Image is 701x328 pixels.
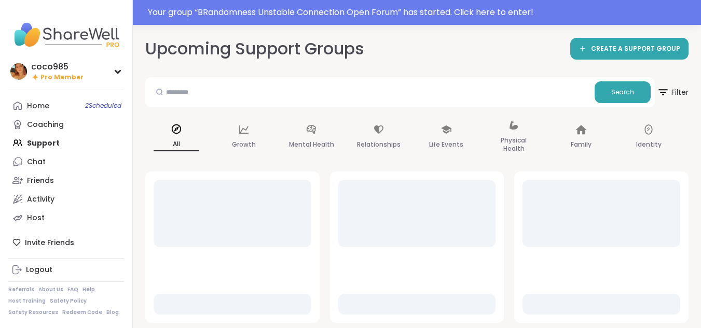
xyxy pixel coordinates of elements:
[595,81,651,103] button: Search
[27,194,54,205] div: Activity
[8,115,124,134] a: Coaching
[145,37,364,61] h2: Upcoming Support Groups
[611,88,634,97] span: Search
[657,77,689,107] button: Filter
[8,233,124,252] div: Invite Friends
[67,286,78,293] a: FAQ
[591,45,680,53] span: CREATE A SUPPORT GROUP
[10,63,27,80] img: coco985
[148,6,695,19] div: Your group “ BRandomness Unstable Connection Open Forum ” has started. Click here to enter!
[491,134,537,155] p: Physical Health
[27,101,49,111] div: Home
[8,171,124,190] a: Friends
[31,61,84,73] div: coco985
[636,138,662,151] p: Identity
[27,120,64,130] div: Coaching
[8,17,124,53] img: ShareWell Nav Logo
[38,286,63,293] a: About Us
[8,309,58,316] a: Safety Resources
[232,138,256,151] p: Growth
[657,80,689,105] span: Filter
[26,265,52,275] div: Logout
[40,73,84,82] span: Pro Member
[50,297,87,305] a: Safety Policy
[154,138,199,151] p: All
[429,138,463,151] p: Life Events
[27,157,46,167] div: Chat
[289,138,334,151] p: Mental Health
[62,309,102,316] a: Redeem Code
[8,286,34,293] a: Referrals
[8,152,124,171] a: Chat
[8,190,124,208] a: Activity
[27,213,45,223] div: Host
[8,297,46,305] a: Host Training
[8,261,124,279] a: Logout
[8,96,124,115] a: Home2Scheduled
[106,309,119,316] a: Blog
[570,38,689,60] a: CREATE A SUPPORT GROUP
[27,176,54,186] div: Friends
[85,102,121,110] span: 2 Scheduled
[571,138,592,151] p: Family
[8,208,124,227] a: Host
[357,138,401,151] p: Relationships
[83,286,95,293] a: Help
